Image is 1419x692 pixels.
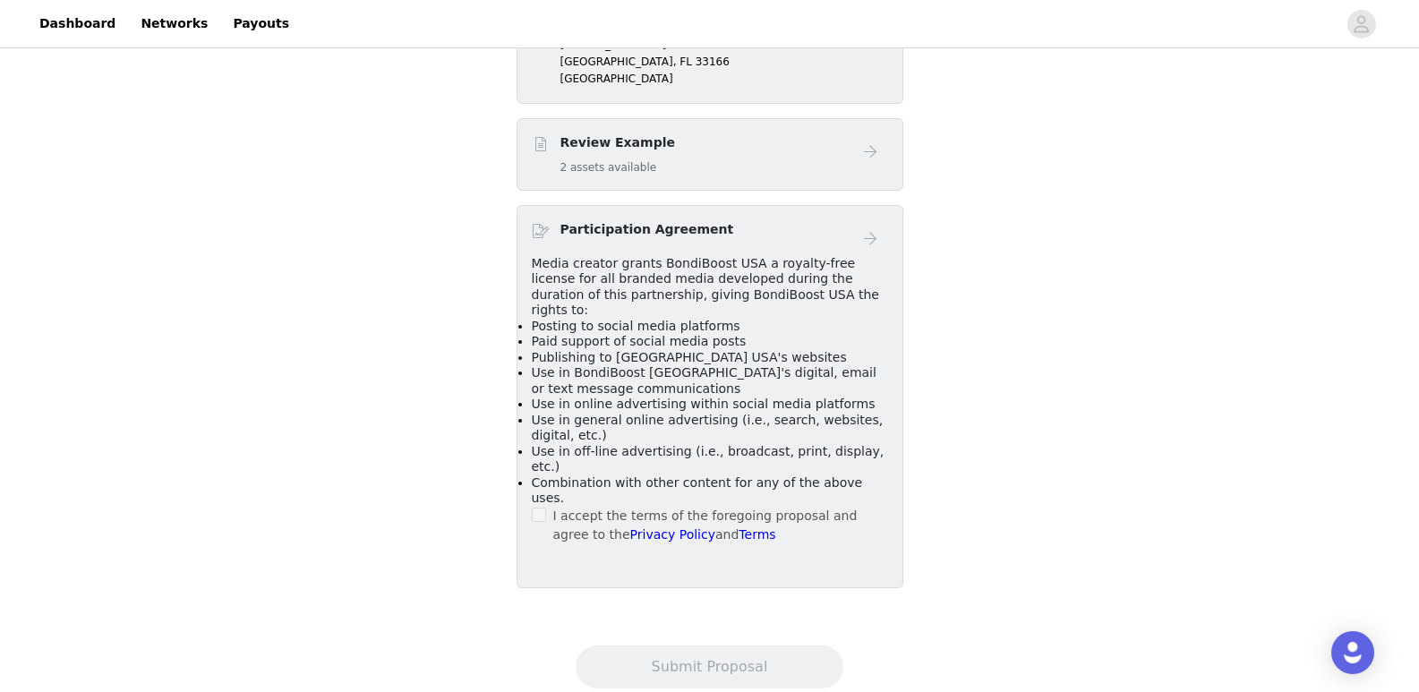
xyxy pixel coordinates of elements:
[560,133,675,152] h4: Review Example
[532,350,847,364] span: Publishing to [GEOGRAPHIC_DATA] USA's websites
[517,205,903,588] div: Participation Agreement
[130,4,218,44] a: Networks
[560,220,734,239] h4: Participation Agreement
[222,4,300,44] a: Payouts
[532,475,863,506] span: Combination with other content for any of the above uses.
[1331,631,1374,674] div: Open Intercom Messenger
[532,397,876,411] span: Use in online advertising within social media platforms
[1353,10,1370,38] div: avatar
[532,413,884,443] span: Use in general online advertising (i.e., search, websites, digital, etc.)
[576,645,843,688] button: Submit Proposal
[696,56,730,68] span: 33166
[532,319,740,333] span: Posting to social media platforms
[29,4,126,44] a: Dashboard
[553,507,888,544] p: I accept the terms of the foregoing proposal and agree to the and
[532,444,885,474] span: Use in off-line advertising (i.e., broadcast, print, display, etc.)
[560,71,888,87] p: [GEOGRAPHIC_DATA]
[532,334,747,348] span: Paid support of social media posts
[517,118,903,191] div: Review Example
[739,527,775,542] a: Terms
[532,256,879,318] span: Media creator grants BondiBoost USA a royalty-free license for all branded media developed during...
[560,159,675,175] h5: 2 assets available
[680,56,692,68] span: FL
[532,365,876,396] span: Use in BondiBoost [GEOGRAPHIC_DATA]'s digital, email or text message communications
[630,527,715,542] a: Privacy Policy
[560,56,677,68] span: [GEOGRAPHIC_DATA],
